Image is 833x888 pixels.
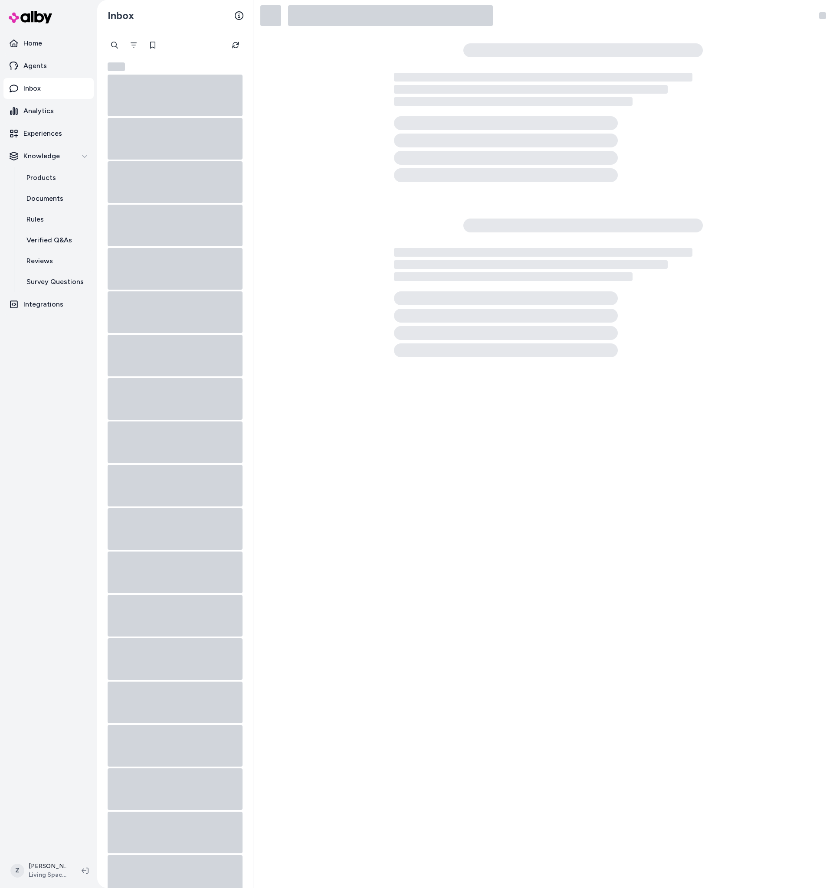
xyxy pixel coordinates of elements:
[3,55,94,76] a: Agents
[3,78,94,99] a: Inbox
[125,36,142,54] button: Filter
[9,11,52,23] img: alby Logo
[23,151,60,161] p: Knowledge
[26,173,56,183] p: Products
[29,862,68,871] p: [PERSON_NAME]
[18,167,94,188] a: Products
[18,188,94,209] a: Documents
[23,83,41,94] p: Inbox
[18,230,94,251] a: Verified Q&As
[10,864,24,878] span: Z
[26,256,53,266] p: Reviews
[23,61,47,71] p: Agents
[18,251,94,271] a: Reviews
[26,193,63,204] p: Documents
[23,106,54,116] p: Analytics
[23,38,42,49] p: Home
[26,277,84,287] p: Survey Questions
[26,235,72,245] p: Verified Q&As
[3,101,94,121] a: Analytics
[3,294,94,315] a: Integrations
[18,209,94,230] a: Rules
[26,214,44,225] p: Rules
[3,123,94,144] a: Experiences
[3,146,94,166] button: Knowledge
[227,36,244,54] button: Refresh
[5,857,75,885] button: Z[PERSON_NAME]Living Spaces
[23,299,63,310] p: Integrations
[108,9,134,22] h2: Inbox
[18,271,94,292] a: Survey Questions
[23,128,62,139] p: Experiences
[3,33,94,54] a: Home
[29,871,68,879] span: Living Spaces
